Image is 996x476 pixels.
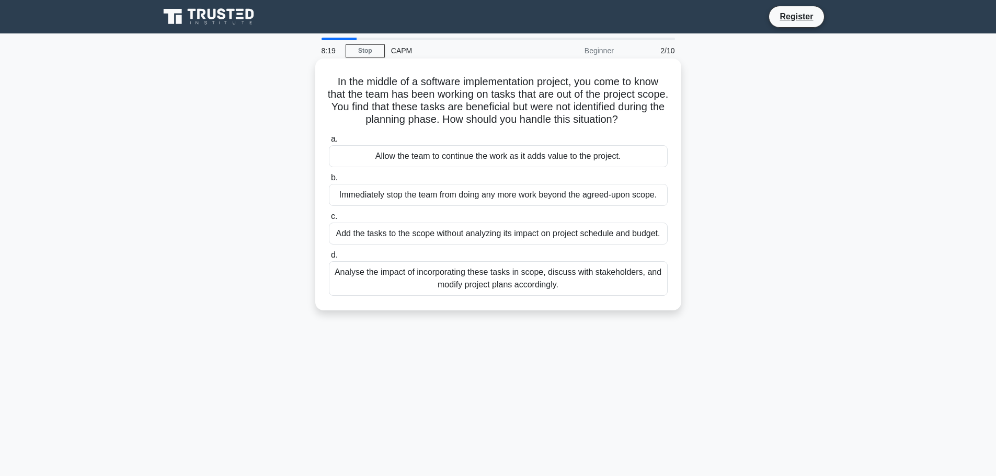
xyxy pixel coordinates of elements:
span: a. [331,134,338,143]
div: Immediately stop the team from doing any more work beyond the agreed-upon scope. [329,184,668,206]
a: Stop [346,44,385,57]
div: 8:19 [315,40,346,61]
div: Analyse the impact of incorporating these tasks in scope, discuss with stakeholders, and modify p... [329,261,668,296]
div: Allow the team to continue the work as it adds value to the project. [329,145,668,167]
div: Add the tasks to the scope without analyzing its impact on project schedule and budget. [329,223,668,245]
div: CAPM [385,40,529,61]
div: 2/10 [620,40,681,61]
span: c. [331,212,337,220]
span: b. [331,173,338,182]
span: d. [331,250,338,259]
a: Register [773,10,819,23]
h5: In the middle of a software implementation project, you come to know that the team has been worki... [328,75,669,126]
div: Beginner [529,40,620,61]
